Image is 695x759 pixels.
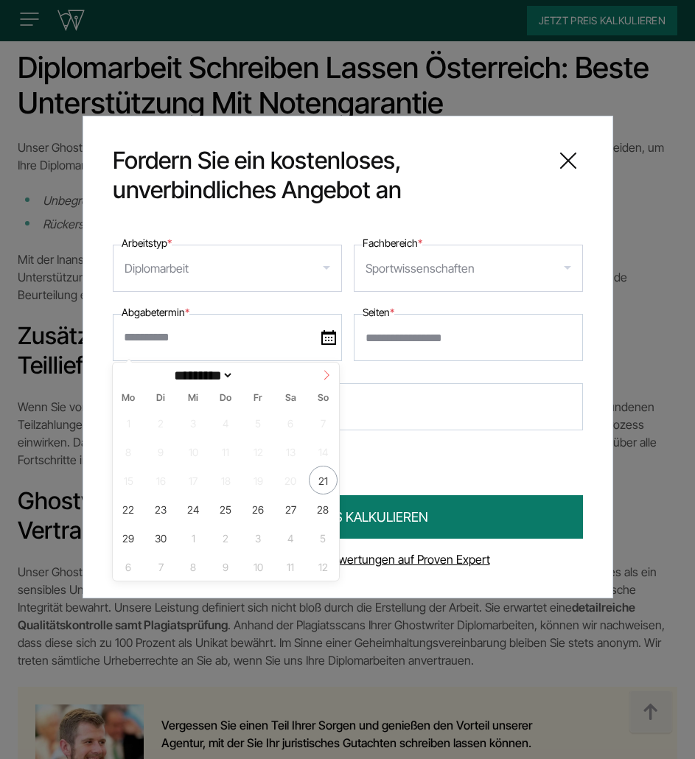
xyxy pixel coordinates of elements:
span: Fordern Sie ein kostenloses, unverbindliches Angebot an [113,146,542,205]
span: Sa [274,394,307,403]
span: September 12, 2025 [244,437,273,466]
span: September 14, 2025 [309,437,338,466]
span: Oktober 4, 2025 [276,523,305,552]
label: Abgabetermin [122,304,189,321]
span: September 23, 2025 [147,494,175,523]
span: September 29, 2025 [114,523,143,552]
span: Mo [113,394,145,403]
span: Oktober 10, 2025 [244,552,273,581]
span: Oktober 9, 2025 [212,552,240,581]
span: So [307,394,339,403]
button: JETZT PREIS KALKULIEREN [113,495,583,539]
span: September 8, 2025 [114,437,143,466]
span: September 6, 2025 [276,408,305,437]
select: Month [170,368,234,383]
label: Arbeitstyp [122,234,172,252]
span: September 7, 2025 [309,408,338,437]
span: September 18, 2025 [212,466,240,494]
span: September 15, 2025 [114,466,143,494]
span: September 28, 2025 [309,494,338,523]
span: September 19, 2025 [244,466,273,494]
span: September 5, 2025 [244,408,273,437]
span: September 24, 2025 [179,494,208,523]
span: Fr [242,394,274,403]
span: JETZT PREIS KALKULIEREN [268,507,428,527]
div: Sportwissenschaften [366,256,475,280]
div: Diplomarbeit [125,256,189,280]
label: Seiten [363,304,394,321]
label: Fachbereich [363,234,422,252]
span: September 4, 2025 [212,408,240,437]
input: date [113,314,342,361]
span: September 17, 2025 [179,466,208,494]
span: September 2, 2025 [147,408,175,437]
span: Oktober 2, 2025 [212,523,240,552]
span: September 3, 2025 [179,408,208,437]
span: Oktober 5, 2025 [309,523,338,552]
span: Oktober 3, 2025 [244,523,273,552]
span: September 25, 2025 [212,494,240,523]
span: September 13, 2025 [276,437,305,466]
span: Oktober 8, 2025 [179,552,208,581]
img: date [321,330,336,345]
span: September 16, 2025 [147,466,175,494]
span: Oktober 11, 2025 [276,552,305,581]
span: September 9, 2025 [147,437,175,466]
span: Oktober 1, 2025 [179,523,208,552]
span: Oktober 6, 2025 [114,552,143,581]
span: Mi [177,394,209,403]
span: Di [144,394,177,403]
span: September 20, 2025 [276,466,305,494]
a: 891 Bewertungen auf Proven Expert [304,552,490,567]
span: September 26, 2025 [244,494,273,523]
span: Oktober 12, 2025 [309,552,338,581]
span: September 1, 2025 [114,408,143,437]
span: September 21, 2025 [309,466,338,494]
input: Year [234,368,282,383]
span: September 30, 2025 [147,523,175,552]
span: September 10, 2025 [179,437,208,466]
span: September 22, 2025 [114,494,143,523]
span: Do [209,394,242,403]
span: September 27, 2025 [276,494,305,523]
span: Oktober 7, 2025 [147,552,175,581]
span: September 11, 2025 [212,437,240,466]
